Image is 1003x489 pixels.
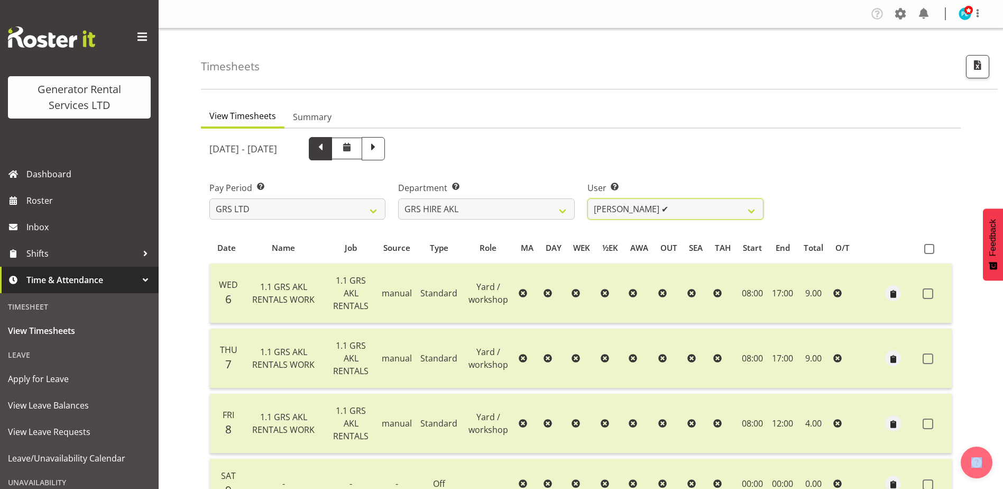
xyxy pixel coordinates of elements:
span: 1.1 GRS AKL RENTALS WORK [252,411,315,436]
label: Pay Period [209,182,385,194]
span: Date [217,242,236,254]
span: Fri [223,409,234,421]
label: Department [398,182,574,194]
span: Roster [26,193,153,209]
span: Source [383,242,410,254]
button: Feedback - Show survey [983,209,1003,280]
span: 1.1 GRS AKL RENTALS [333,340,369,377]
td: 08:00 [737,394,768,454]
span: 1.1 GRS AKL RENTALS [333,275,369,312]
a: Leave/Unavailability Calendar [3,445,156,472]
span: O/T [835,242,850,254]
td: Standard [416,329,462,388]
span: Total [804,242,823,254]
span: manual [382,418,412,429]
div: Generator Rental Services LTD [19,81,140,113]
td: 4.00 [797,394,829,454]
span: AWA [630,242,648,254]
span: Dashboard [26,166,153,182]
span: OUT [660,242,677,254]
a: Apply for Leave [3,366,156,392]
span: End [776,242,790,254]
label: User [587,182,763,194]
span: Yard / workshop [468,346,508,370]
span: ½EK [602,242,618,254]
span: Name [272,242,295,254]
td: 17:00 [768,264,797,323]
span: 1.1 GRS AKL RENTALS [333,405,369,442]
span: MA [521,242,533,254]
span: View Timesheets [8,323,151,339]
span: Inbox [26,219,153,235]
span: Summary [293,111,332,123]
span: View Timesheets [209,110,276,122]
td: 08:00 [737,329,768,388]
a: View Leave Requests [3,419,156,445]
span: SEA [689,242,703,254]
img: payrol-lady11294.jpg [959,7,971,20]
span: Apply for Leave [8,371,151,387]
button: Export CSV [966,55,989,78]
a: View Timesheets [3,318,156,344]
img: Rosterit website logo [8,26,95,48]
span: View Leave Requests [8,424,151,440]
span: manual [382,287,412,299]
span: TAH [715,242,731,254]
td: 12:00 [768,394,797,454]
span: Type [430,242,448,254]
span: Thu [220,344,237,356]
div: Leave [3,344,156,366]
td: 9.00 [797,264,829,323]
span: Role [480,242,496,254]
span: Feedback [988,219,998,256]
td: Standard [416,394,462,454]
h5: [DATE] - [DATE] [209,143,277,155]
span: Job [345,242,357,254]
span: 1.1 GRS AKL RENTALS WORK [252,281,315,305]
td: 17:00 [768,329,797,388]
span: 8 [225,422,232,437]
span: Sat [221,470,236,482]
img: help-xxl-2.png [971,457,982,468]
span: 1.1 GRS AKL RENTALS WORK [252,346,315,370]
span: 6 [225,292,232,306]
span: Leave/Unavailability Calendar [8,450,151,466]
span: DAY [546,242,562,254]
span: Wed [219,279,238,291]
span: WEK [573,242,590,254]
a: View Leave Balances [3,392,156,419]
span: 7 [225,357,232,372]
div: Timesheet [3,296,156,318]
td: 9.00 [797,329,829,388]
span: manual [382,352,412,364]
span: Time & Attendance [26,272,137,288]
td: 08:00 [737,264,768,323]
span: Yard / workshop [468,411,508,436]
h4: Timesheets [201,60,260,73]
span: Shifts [26,246,137,261]
span: Start [743,242,762,254]
td: Standard [416,264,462,323]
span: View Leave Balances [8,397,151,413]
span: Yard / workshop [468,281,508,305]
